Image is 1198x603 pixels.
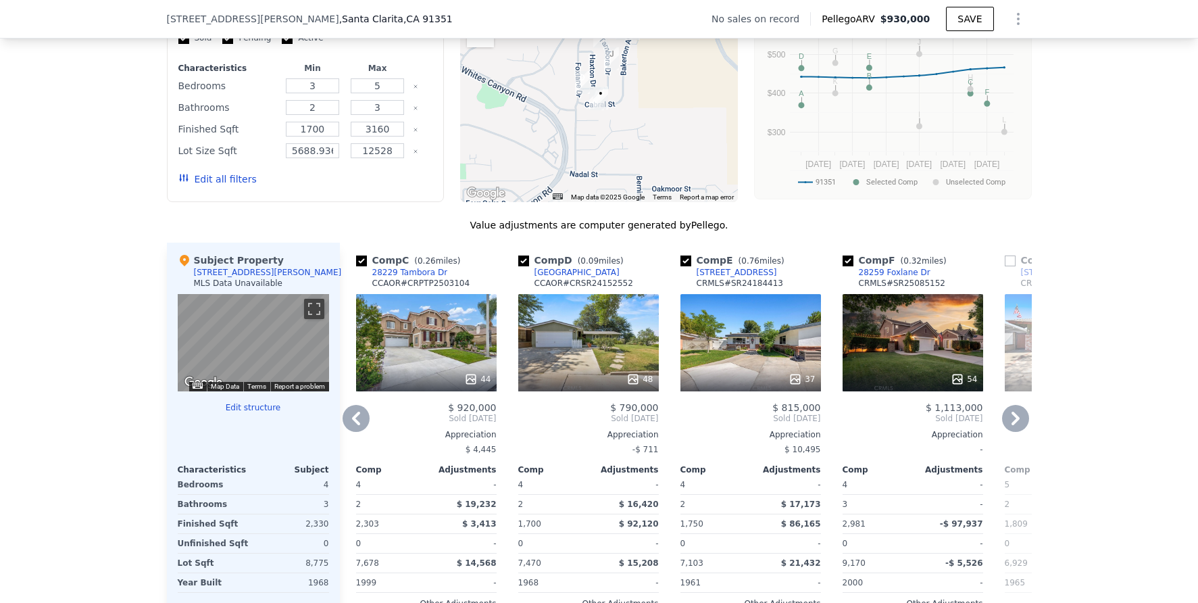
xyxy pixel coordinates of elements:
[178,514,251,533] div: Finished Sqft
[518,495,586,514] div: 2
[518,254,629,267] div: Comp D
[799,89,804,97] text: A
[181,374,226,391] img: Google
[418,256,436,266] span: 0.26
[178,402,329,413] button: Edit structure
[805,160,831,169] text: [DATE]
[789,372,815,386] div: 37
[413,149,418,154] button: Clear
[591,475,659,494] div: -
[843,413,983,424] span: Sold [DATE]
[680,573,748,592] div: 1961
[464,185,508,202] img: Google
[903,256,922,266] span: 0.32
[534,278,633,289] div: CCAOR # CRSR24152552
[832,47,838,55] text: G
[178,98,278,117] div: Bathrooms
[784,445,820,454] span: $ 10,495
[619,500,659,509] span: $ 16,420
[372,278,470,289] div: CCAOR # CRPTP2503104
[697,267,777,278] div: [STREET_ADDRESS]
[733,256,790,266] span: ( miles)
[1005,519,1028,529] span: 1,809
[178,254,284,267] div: Subject Property
[1005,5,1032,32] button: Show Options
[256,475,329,494] div: 4
[372,267,448,278] div: 28229 Tambora Dr
[553,193,562,199] button: Keyboard shortcuts
[895,256,952,266] span: ( miles)
[843,495,910,514] div: 3
[356,495,424,514] div: 2
[282,63,342,74] div: Min
[866,52,871,60] text: E
[178,554,251,573] div: Lot Sqft
[763,27,1023,196] svg: A chart.
[604,47,619,70] div: 28140 Tambora Dr
[839,160,865,169] text: [DATE]
[464,372,491,386] div: 44
[256,573,329,592] div: 1968
[974,160,999,169] text: [DATE]
[194,278,283,289] div: MLS Data Unavailable
[843,480,848,489] span: 4
[534,267,620,278] div: [GEOGRAPHIC_DATA]
[680,558,703,568] span: 7,103
[253,464,329,475] div: Subject
[1005,254,1116,267] div: Comp G
[741,256,759,266] span: 0.76
[178,464,253,475] div: Characteristics
[680,480,686,489] span: 4
[632,445,659,454] span: -$ 711
[580,256,599,266] span: 0.09
[951,372,977,386] div: 54
[178,495,251,514] div: Bathrooms
[753,573,821,592] div: -
[464,185,508,202] a: Open this area in Google Maps (opens a new window)
[1021,267,1101,278] div: [STREET_ADDRESS]
[873,160,899,169] text: [DATE]
[167,12,339,26] span: [STREET_ADDRESS][PERSON_NAME]
[274,383,325,390] a: Report a problem
[457,558,497,568] span: $ 14,568
[968,78,973,86] text: C
[339,12,453,26] span: , Santa Clarita
[178,573,251,592] div: Year Built
[753,475,821,494] div: -
[767,89,785,98] text: $400
[916,573,983,592] div: -
[1005,495,1072,514] div: 2
[413,84,418,89] button: Clear
[1005,558,1028,568] span: 6,929
[178,294,329,391] div: Map
[429,573,497,592] div: -
[866,178,918,187] text: Selected Comp
[916,534,983,553] div: -
[1005,464,1075,475] div: Comp
[619,519,659,529] span: $ 92,120
[1005,573,1072,592] div: 1965
[247,383,266,390] a: Terms
[1005,267,1101,278] a: [STREET_ADDRESS]
[356,413,497,424] span: Sold [DATE]
[518,429,659,440] div: Appreciation
[680,267,777,278] a: [STREET_ADDRESS]
[356,573,424,592] div: 1999
[591,573,659,592] div: -
[181,374,226,391] a: Open this area in Google Maps (opens a new window)
[356,519,379,529] span: 2,303
[356,429,497,440] div: Appreciation
[462,519,496,529] span: $ 3,413
[426,464,497,475] div: Adjustments
[653,193,672,201] a: Terms
[409,256,466,266] span: ( miles)
[680,464,751,475] div: Comp
[1002,116,1006,124] text: L
[466,445,497,454] span: $ 4,445
[256,534,329,553] div: 0
[968,73,973,81] text: H
[304,299,324,319] button: Toggle fullscreen view
[178,120,278,139] div: Finished Sqft
[518,267,620,278] a: [GEOGRAPHIC_DATA]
